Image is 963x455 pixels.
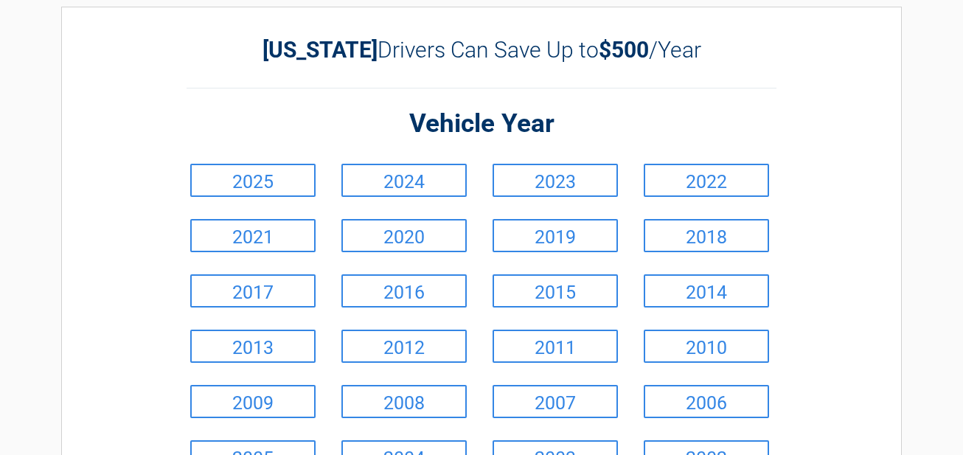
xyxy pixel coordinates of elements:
a: 2016 [341,274,467,308]
a: 2011 [493,330,618,363]
a: 2022 [644,164,769,197]
a: 2018 [644,219,769,252]
a: 2024 [341,164,467,197]
a: 2020 [341,219,467,252]
a: 2007 [493,385,618,418]
a: 2014 [644,274,769,308]
h2: Drivers Can Save Up to /Year [187,37,776,63]
a: 2019 [493,219,618,252]
a: 2015 [493,274,618,308]
a: 2021 [190,219,316,252]
a: 2013 [190,330,316,363]
a: 2010 [644,330,769,363]
a: 2006 [644,385,769,418]
a: 2012 [341,330,467,363]
h2: Vehicle Year [187,107,776,142]
b: [US_STATE] [263,37,378,63]
a: 2009 [190,385,316,418]
b: $500 [599,37,649,63]
a: 2025 [190,164,316,197]
a: 2008 [341,385,467,418]
a: 2023 [493,164,618,197]
a: 2017 [190,274,316,308]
